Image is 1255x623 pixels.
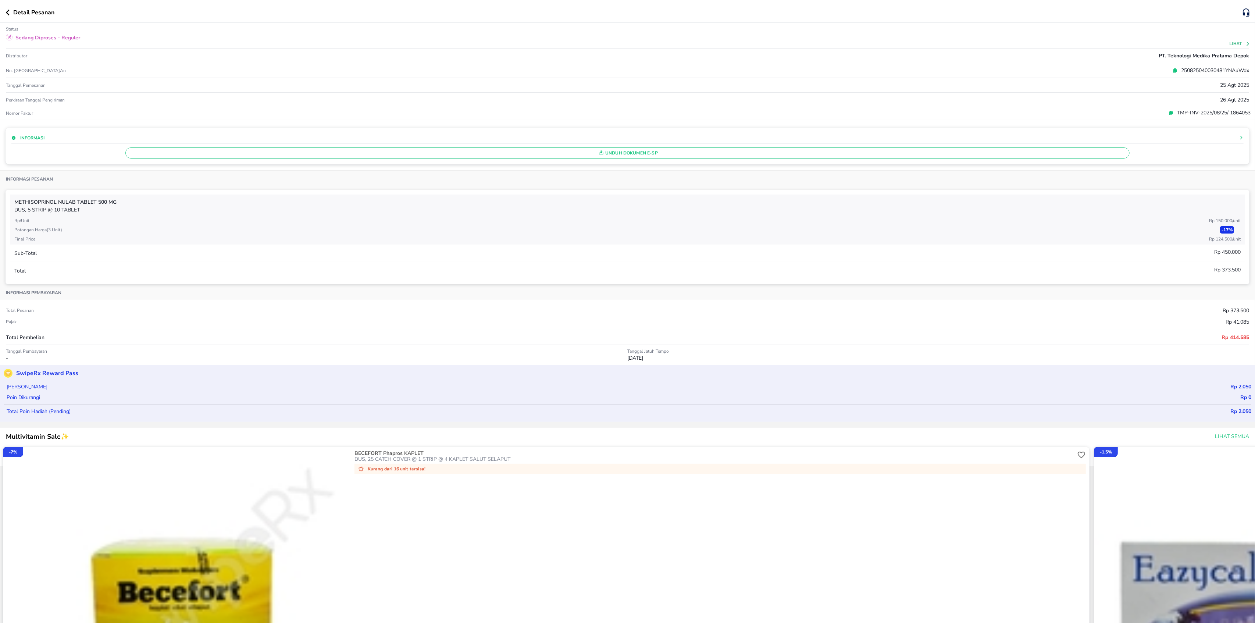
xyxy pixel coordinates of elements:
p: [PERSON_NAME] [4,383,47,391]
p: 25 Agt 2025 [1220,81,1249,89]
p: Rp 373.500 [1214,266,1241,274]
p: TMP-INV-2025/08/25/ 1864053 [1174,109,1251,117]
p: Informasi Pesanan [6,176,53,182]
p: Informasi pembayaran [6,290,61,296]
div: Kurang dari 16 unit tersisa! [354,464,1086,474]
button: Unduh Dokumen e-SP [125,147,1129,159]
p: Rp 414.585 [1222,334,1249,341]
p: 26 Agt 2025 [1220,96,1249,104]
p: - 1.5 % [1100,449,1112,455]
p: Informasi [20,135,44,141]
p: Pajak [6,319,17,325]
span: Lihat Semua [1215,432,1249,441]
p: SwipeRx Reward Pass [13,369,78,378]
p: Total [14,267,26,275]
p: Rp 2.050 [1230,383,1251,391]
p: Detail Pesanan [13,8,54,17]
p: Poin Dikurangi [4,394,40,401]
button: Informasi [11,135,44,141]
p: Final Price [14,236,35,242]
p: Nomor faktur [6,110,420,116]
p: Rp 373.500 [1223,307,1249,314]
p: Tanggal pemesanan [6,82,46,88]
p: Total pesanan [6,307,34,313]
p: 250825040030481YNAuWdx [1178,67,1249,74]
p: - 17 % [1220,226,1234,234]
p: Potongan harga ( 3 Unit ) [14,227,62,233]
p: Total Pembelian [6,334,44,341]
p: DUS, 5 STRIP @ 10 TABLET [14,206,1241,214]
p: [DATE] [628,354,1249,362]
p: Total Poin Hadiah (Pending) [4,407,71,415]
p: Sedang diproses - Reguler [15,34,80,42]
p: Rp 450.000 [1214,248,1241,256]
p: Rp 124.500 [1209,236,1241,242]
span: / Unit [1232,236,1241,242]
p: Sub-Total [14,249,37,257]
p: Rp 41.085 [1226,318,1249,326]
p: Rp/Unit [14,217,29,224]
p: Tanggal Jatuh Tempo [628,348,1249,354]
p: BECEFORT Phapros KAPLET [354,451,1074,456]
span: / Unit [1232,218,1241,224]
p: No. [GEOGRAPHIC_DATA]an [6,68,420,74]
p: Rp 150.000 [1209,217,1241,224]
p: Rp 2.050 [1230,407,1251,415]
button: Lihat [1230,41,1251,46]
p: PT. Teknologi Medika Pratama Depok [1159,52,1249,60]
span: Unduh Dokumen e-SP [129,148,1126,158]
p: Perkiraan Tanggal Pengiriman [6,97,65,103]
p: - [6,354,628,362]
p: Rp 0 [1240,394,1251,401]
p: Distributor [6,53,27,59]
p: METHISOPRINOL Nulab TABLET 500 MG [14,198,1241,206]
button: Lihat Semua [1212,430,1251,444]
p: Status [6,26,18,32]
p: DUS, 25 CATCH COVER @ 1 STRIP @ 4 KAPLET SALUT SELAPUT [354,456,1076,462]
p: - 7 % [9,449,17,455]
p: Tanggal Pembayaran [6,348,628,354]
